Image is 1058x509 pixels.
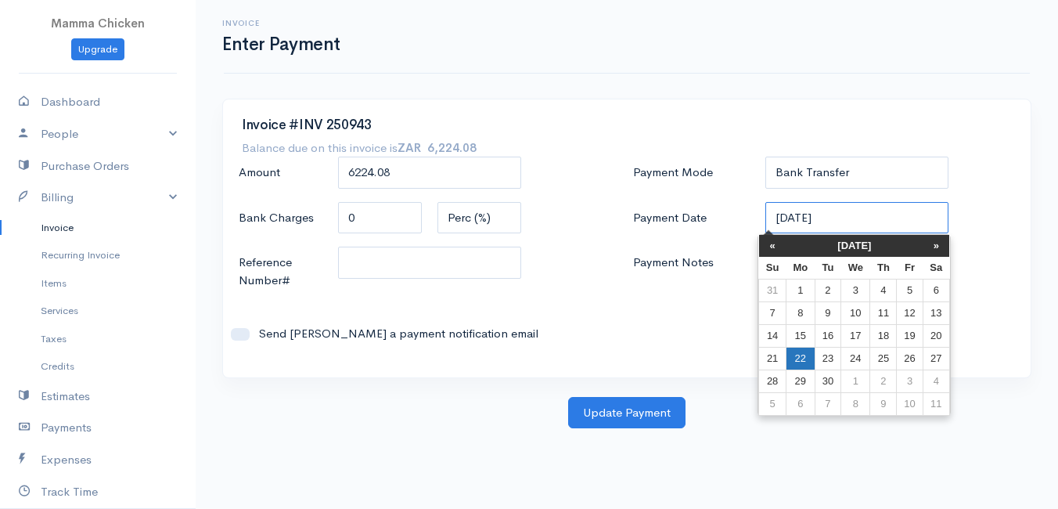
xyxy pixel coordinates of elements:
[897,324,923,347] td: 19
[815,370,840,392] td: 30
[870,301,897,324] td: 11
[231,247,330,296] label: Reference Number#
[897,392,923,415] td: 10
[759,235,786,257] th: «
[841,279,870,301] td: 3
[815,347,840,370] td: 23
[841,324,870,347] td: 17
[786,347,815,370] td: 22
[923,370,949,392] td: 4
[870,347,897,370] td: 25
[625,202,758,234] label: Payment Date
[759,279,786,301] td: 31
[71,38,124,61] a: Upgrade
[923,279,949,301] td: 6
[815,301,840,324] td: 9
[841,257,870,280] th: We
[923,347,949,370] td: 27
[870,279,897,301] td: 4
[625,247,758,294] label: Payment Notes
[231,202,330,234] label: Bank Charges
[870,324,897,347] td: 18
[815,392,840,415] td: 7
[841,347,870,370] td: 24
[786,279,815,301] td: 1
[815,324,840,347] td: 16
[841,301,870,324] td: 10
[759,301,786,324] td: 7
[250,325,613,343] label: Send [PERSON_NAME] a payment notification email
[870,257,897,280] th: Th
[231,157,330,189] label: Amount
[786,392,815,415] td: 6
[897,347,923,370] td: 26
[625,157,758,189] label: Payment Mode
[759,324,786,347] td: 14
[897,301,923,324] td: 12
[923,257,949,280] th: Sa
[398,140,477,155] strong: ZAR 6,224.08
[568,397,686,429] button: Update Payment
[759,392,786,415] td: 5
[786,235,923,257] th: [DATE]
[897,370,923,392] td: 3
[841,392,870,415] td: 8
[759,347,786,370] td: 21
[786,370,815,392] td: 29
[870,370,897,392] td: 2
[923,235,949,257] th: »
[759,370,786,392] td: 28
[242,118,1012,133] h3: Invoice #INV 250943
[786,301,815,324] td: 8
[786,324,815,347] td: 15
[815,257,840,280] th: Tu
[841,370,870,392] td: 1
[897,257,923,280] th: Fr
[222,34,340,54] h1: Enter Payment
[786,257,815,280] th: Mo
[759,257,786,280] th: Su
[222,19,340,27] h6: Invoice
[242,140,477,155] h7: Balance due on this invoice is
[923,392,949,415] td: 11
[870,392,897,415] td: 9
[51,16,145,31] span: Mamma Chicken
[815,279,840,301] td: 2
[923,301,949,324] td: 13
[897,279,923,301] td: 5
[923,324,949,347] td: 20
